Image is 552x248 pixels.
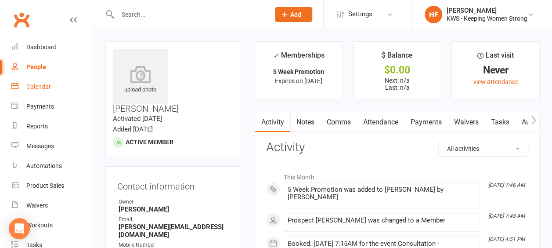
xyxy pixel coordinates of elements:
strong: [PERSON_NAME][EMAIL_ADDRESS][DOMAIN_NAME] [119,223,230,239]
a: Waivers [448,112,485,132]
strong: 5 Week Promotion [273,68,324,75]
i: [DATE] 4:51 PM [488,236,525,242]
h3: [PERSON_NAME] [113,49,234,113]
i: [DATE] 7:46 AM [488,182,525,188]
div: Last visit [477,50,514,66]
h3: Activity [266,141,528,154]
a: Notes [290,112,321,132]
a: Workouts [11,215,93,235]
div: Messages [26,142,54,150]
p: Next: n/a Last: n/a [361,77,433,91]
i: ✓ [273,51,279,60]
a: Payments [11,97,93,117]
div: 5 Week Promotion was added to [PERSON_NAME] by [PERSON_NAME] [288,186,476,201]
div: Payments [26,103,54,110]
time: Added [DATE] [113,125,153,133]
div: Workouts [26,222,53,229]
input: Search... [115,8,263,21]
div: Dashboard [26,44,57,51]
div: Prospect [PERSON_NAME] was changed to a Member [288,217,476,224]
div: Never [460,66,531,75]
div: Automations [26,162,62,169]
div: Calendar [26,83,51,90]
div: upload photo [113,66,168,95]
span: Add [290,11,301,18]
a: Calendar [11,77,93,97]
a: Reports [11,117,93,136]
a: People [11,57,93,77]
a: Dashboard [11,37,93,57]
a: Messages [11,136,93,156]
i: [DATE] 7:45 AM [488,213,525,219]
a: Waivers [11,196,93,215]
div: Email [119,215,230,224]
div: $0.00 [361,66,433,75]
div: Memberships [273,50,325,66]
div: $ Balance [382,50,413,66]
div: KWS - Keeping Women Strong [447,15,527,22]
div: [PERSON_NAME] [447,7,527,15]
a: Automations [11,156,93,176]
span: Expires on [DATE] [275,77,322,84]
div: HF [425,6,442,23]
a: Tasks [485,112,516,132]
time: Activated [DATE] [113,115,162,123]
span: Active member [126,139,173,146]
a: Comms [321,112,357,132]
span: Settings [348,4,372,24]
div: Reports [26,123,48,130]
a: Clubworx [11,9,32,31]
a: Attendance [357,112,404,132]
div: Owner [119,198,230,206]
div: People [26,63,46,70]
h3: Contact information [117,178,230,191]
a: Product Sales [11,176,93,196]
div: Waivers [26,202,48,209]
button: Add [275,7,312,22]
a: view attendance [473,78,518,85]
div: Product Sales [26,182,64,189]
strong: [PERSON_NAME] [119,205,230,213]
a: Activity [255,112,290,132]
div: Open Intercom Messenger [9,218,30,239]
a: Payments [404,112,448,132]
li: This Month [266,168,528,182]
